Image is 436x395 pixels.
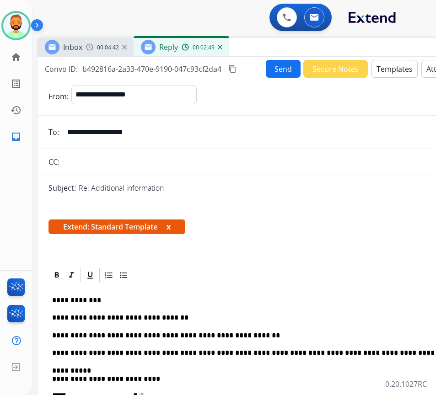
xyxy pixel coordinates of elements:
button: x [167,221,171,232]
mat-icon: history [11,105,22,116]
img: avatar [3,13,29,38]
p: From: [48,91,69,102]
span: 00:04:42 [97,44,119,51]
span: b492816a-2a33-470e-9190-047c93cf2da4 [82,64,221,74]
mat-icon: list_alt [11,78,22,89]
p: Re: Additional information [79,182,164,193]
p: 0.20.1027RC [385,379,427,390]
mat-icon: home [11,52,22,63]
div: Bullet List [117,268,130,282]
div: Ordered List [102,268,116,282]
p: Subject: [48,182,76,193]
button: Secure Notes [303,60,368,78]
p: To: [48,127,59,138]
div: Bold [50,268,64,282]
button: Templates [371,60,418,78]
mat-icon: content_copy [228,65,237,73]
span: Extend: Standard Template [48,219,185,234]
p: Convo ID: [45,64,78,75]
span: Inbox [63,42,82,52]
button: Send [266,60,301,78]
p: CC: [48,156,59,167]
span: Reply [159,42,178,52]
span: 00:02:49 [193,44,215,51]
div: Underline [83,268,97,282]
div: Italic [65,268,78,282]
mat-icon: inbox [11,131,22,142]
